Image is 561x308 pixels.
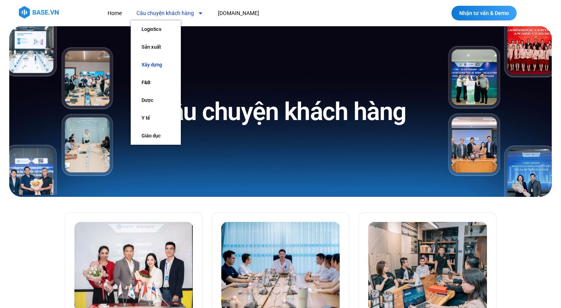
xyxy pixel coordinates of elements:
a: Y tế [131,109,181,127]
a: Home [102,6,128,20]
a: Câu chuyện khách hàng [131,6,209,20]
a: Xây dựng [131,56,181,74]
a: Sản xuất [131,38,181,56]
a: Giáo dục [131,127,181,145]
h1: Câu chuyện khách hàng [155,96,406,128]
a: F&B [131,74,181,91]
a: [DOMAIN_NAME] [212,6,265,20]
a: Nhận tư vấn & Demo [451,6,517,20]
span: Nhận tư vấn & Demo [459,10,509,16]
a: Logistics [131,20,181,38]
a: Dược [131,91,181,109]
ul: Câu chuyện khách hàng [131,20,181,145]
nav: Menu [102,6,401,20]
